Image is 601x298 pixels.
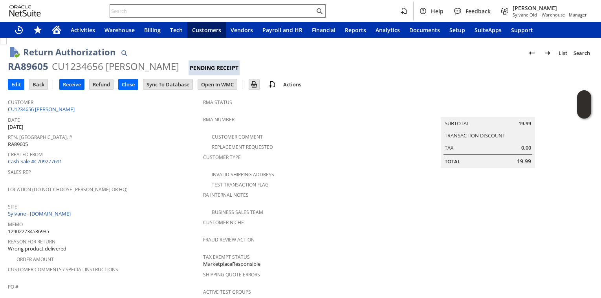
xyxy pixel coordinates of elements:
span: Vendors [231,26,253,34]
span: Wrong product delivered [8,245,66,252]
h1: Return Authorization [23,46,115,59]
a: CU1234656 [PERSON_NAME] [8,106,77,113]
a: Customers [187,22,226,38]
iframe: Click here to launch Oracle Guided Learning Help Panel [577,90,591,119]
span: [PERSON_NAME] [513,4,587,12]
span: Payroll and HR [262,26,302,34]
a: Active Test Groups [203,289,251,295]
svg: Search [315,6,324,16]
a: Cash Sale #C709277691 [8,158,62,165]
a: Total [445,158,460,165]
input: Print [249,79,259,90]
span: RA89605 [8,141,28,148]
span: [DATE] [8,123,23,131]
input: Back [29,79,48,90]
span: Analytics [376,26,400,34]
svg: Shortcuts [33,25,42,35]
div: Shortcuts [28,22,47,38]
span: Activities [71,26,95,34]
a: Customer [8,99,33,106]
a: Documents [405,22,445,38]
span: 129022734536935 [8,228,49,235]
svg: Home [52,25,61,35]
a: Test Transaction Flag [212,181,269,188]
div: CU1234656 [PERSON_NAME] [52,60,179,73]
span: 19.99 [517,157,531,165]
a: Financial [307,22,340,38]
span: Warehouse - Manager [542,12,587,18]
a: Created From [8,151,43,158]
a: Actions [280,81,304,88]
span: Reports [345,26,366,34]
input: Sync To Database [143,79,192,90]
svg: logo [9,5,41,16]
a: Customer Comments / Special Instructions [8,266,118,273]
span: 0.00 [521,144,531,152]
a: Location (Do Not Choose [PERSON_NAME] or HQ) [8,186,128,193]
a: Recent Records [9,22,28,38]
a: Search [570,47,593,59]
span: Setup [449,26,465,34]
a: Customer Type [203,154,241,161]
a: Memo [8,221,23,228]
a: Reports [340,22,371,38]
a: RMA Number [203,116,235,123]
img: Next [543,48,552,58]
a: Setup [445,22,470,38]
a: List [555,47,570,59]
a: Sales Rep [8,169,31,176]
span: Help [431,7,443,15]
caption: Summary [441,104,535,117]
span: - [539,12,540,18]
a: RMA Status [203,99,232,106]
img: Previous [527,48,537,58]
span: Feedback [465,7,491,15]
input: Search [110,6,315,16]
a: RA Internal Notes [203,192,249,198]
a: Transaction Discount [445,132,505,139]
a: Warehouse [100,22,139,38]
input: Open In WMC [198,79,237,90]
input: Close [119,79,138,90]
a: Billing [139,22,165,38]
a: Tax Exempt Status [203,254,250,260]
a: Home [47,22,66,38]
img: Quick Find [119,48,129,58]
img: add-record.svg [268,80,277,89]
a: PO # [8,283,18,290]
span: Tech [170,26,183,34]
span: Financial [312,26,335,34]
a: Reason For Return [8,238,55,245]
span: Warehouse [104,26,135,34]
input: Refund [90,79,113,90]
span: Billing [144,26,161,34]
div: RA89605 [8,60,48,73]
div: Pending Receipt [189,60,240,75]
img: Print [249,80,259,89]
span: Documents [409,26,440,34]
a: Support [506,22,538,38]
a: Payroll and HR [258,22,307,38]
span: Sylvane Old [513,12,537,18]
a: Shipping Quote Errors [203,271,260,278]
a: Subtotal [445,120,469,127]
a: Replacement Requested [212,144,273,150]
span: Oracle Guided Learning Widget. To move around, please hold and drag [577,105,591,119]
a: Business Sales Team [212,209,263,216]
a: SuiteApps [470,22,506,38]
span: SuiteApps [475,26,502,34]
a: Vendors [226,22,258,38]
input: Edit [8,79,24,90]
a: Tax [445,144,454,151]
span: 19.99 [519,120,531,127]
span: Customers [192,26,221,34]
a: Fraud Review Action [203,236,255,243]
span: Support [511,26,533,34]
a: Date [8,117,20,123]
svg: Recent Records [14,25,24,35]
a: Activities [66,22,100,38]
span: MarketplaceResponsible [203,260,260,268]
a: Analytics [371,22,405,38]
input: Receive [60,79,84,90]
a: Customer Niche [203,219,244,226]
